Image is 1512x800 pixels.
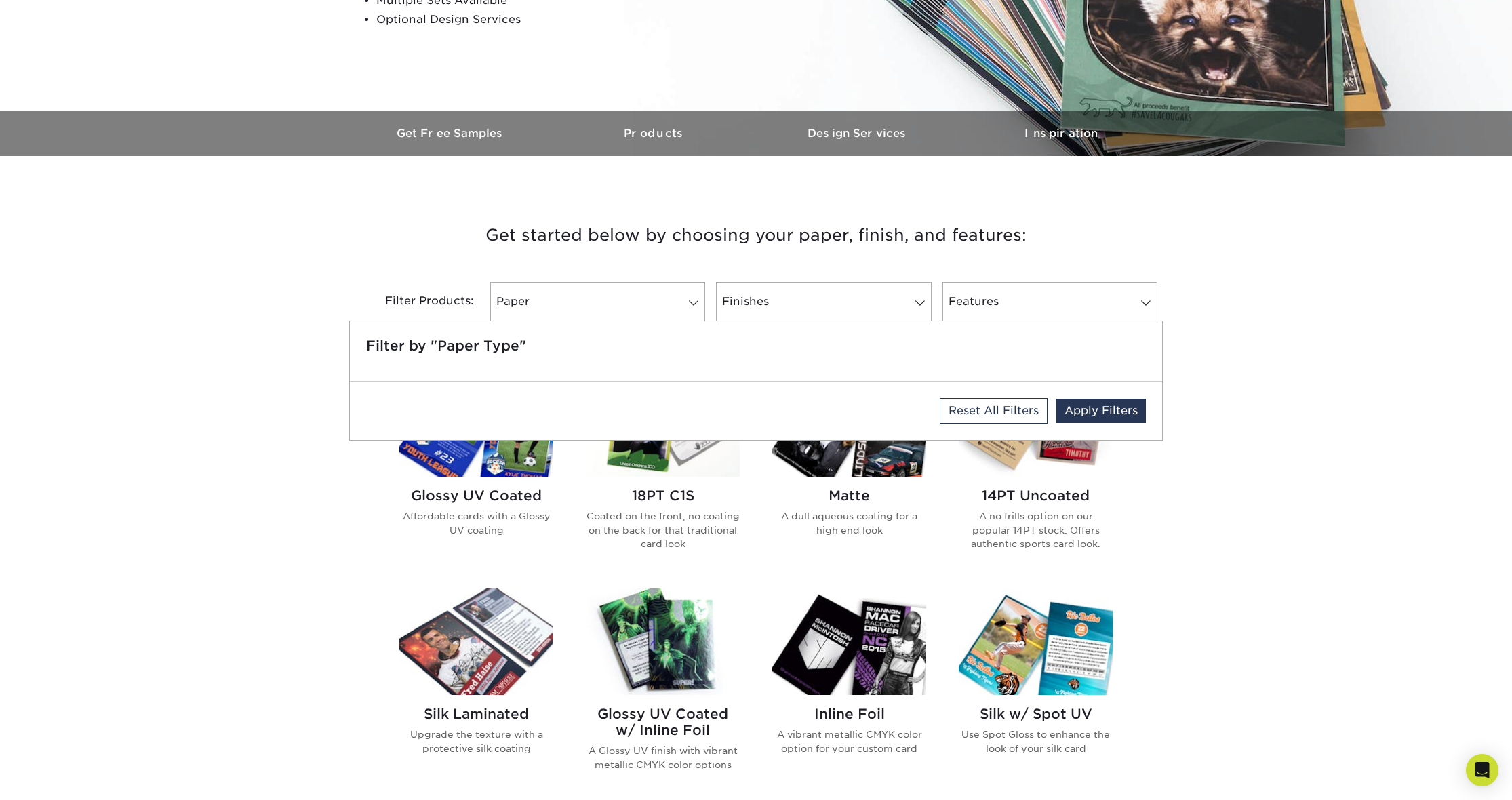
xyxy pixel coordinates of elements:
p: Coated on the front, no coating on the back for that traditional card look [586,509,740,551]
p: A no frills option on our popular 14PT stock. Offers authentic sports card look. [959,509,1113,551]
img: Silk w/ Spot UV Trading Cards [959,588,1113,695]
h2: Inline Foil [772,706,926,722]
a: Glossy UV Coated w/ Inline Foil Trading Cards Glossy UV Coated w/ Inline Foil A Glossy UV finish ... [586,588,740,793]
a: Get Free Samples [349,111,553,156]
a: Inline Foil Trading Cards Inline Foil A vibrant metallic CMYK color option for your custom card [772,588,926,793]
h2: Silk w/ Spot UV [959,706,1113,722]
h2: Glossy UV Coated w/ Inline Foil [586,706,740,738]
img: Glossy UV Coated w/ Inline Foil Trading Cards [586,588,740,695]
a: Design Services [756,111,959,156]
p: Use Spot Gloss to enhance the look of your silk card [959,727,1113,755]
a: 14PT Uncoated Trading Cards 14PT Uncoated A no frills option on our popular 14PT stock. Offers au... [959,370,1113,572]
h3: Products [553,127,756,140]
h3: Design Services [756,127,959,140]
a: Apply Filters [1056,399,1146,423]
div: Open Intercom Messenger [1466,754,1498,786]
a: Finishes [716,282,931,321]
h3: Get started below by choosing your paper, finish, and features: [359,205,1153,266]
p: Affordable cards with a Glossy UV coating [399,509,553,537]
a: Matte Trading Cards Matte A dull aqueous coating for a high end look [772,370,926,572]
li: Optional Design Services [376,10,704,29]
h5: Filter by "Paper Type" [366,338,1146,354]
img: Inline Foil Trading Cards [772,588,926,695]
a: Paper [490,282,705,321]
a: Silk Laminated Trading Cards Silk Laminated Upgrade the texture with a protective silk coating [399,588,553,793]
p: A Glossy UV finish with vibrant metallic CMYK color options [586,744,740,772]
p: Upgrade the texture with a protective silk coating [399,727,553,755]
a: Features [942,282,1157,321]
h3: Inspiration [959,127,1163,140]
a: 18PT C1S Trading Cards 18PT C1S Coated on the front, no coating on the back for that traditional ... [586,370,740,572]
img: Silk Laminated Trading Cards [399,588,553,695]
p: A dull aqueous coating for a high end look [772,509,926,537]
h2: 14PT Uncoated [959,487,1113,504]
h2: Matte [772,487,926,504]
h2: 18PT C1S [586,487,740,504]
a: Inspiration [959,111,1163,156]
a: Products [553,111,756,156]
a: Glossy UV Coated Trading Cards Glossy UV Coated Affordable cards with a Glossy UV coating [399,370,553,572]
a: Reset All Filters [940,398,1048,424]
h2: Silk Laminated [399,706,553,722]
div: Filter Products: [349,282,485,321]
h3: Get Free Samples [349,127,553,140]
p: A vibrant metallic CMYK color option for your custom card [772,727,926,755]
a: Silk w/ Spot UV Trading Cards Silk w/ Spot UV Use Spot Gloss to enhance the look of your silk card [959,588,1113,793]
h2: Glossy UV Coated [399,487,553,504]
